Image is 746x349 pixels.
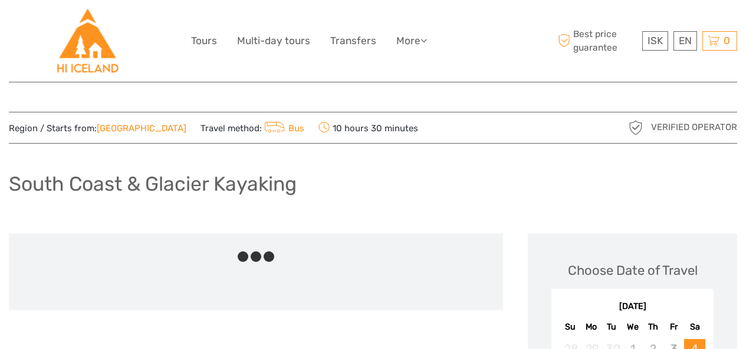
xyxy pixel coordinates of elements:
[9,122,186,135] span: Region / Starts from:
[396,32,427,49] a: More
[663,319,684,335] div: Fr
[626,118,645,137] img: verified_operator_grey_128.png
[651,121,737,134] span: Verified Operator
[262,123,304,134] a: Bus
[555,28,639,54] span: Best price guarantee
[318,119,418,136] span: 10 hours 30 minutes
[9,172,297,196] h1: South Coast & Glacier Kayaking
[237,32,310,49] a: Multi-day tours
[602,319,622,335] div: Tu
[622,319,643,335] div: We
[201,119,304,136] span: Travel method:
[643,319,663,335] div: Th
[684,319,705,335] div: Sa
[551,301,714,313] div: [DATE]
[648,35,663,46] span: ISK
[55,9,120,73] img: Hostelling International
[673,31,697,51] div: EN
[581,319,602,335] div: Mo
[330,32,376,49] a: Transfers
[568,261,698,280] div: Choose Date of Travel
[722,35,732,46] span: 0
[97,123,186,134] a: [GEOGRAPHIC_DATA]
[560,319,580,335] div: Su
[191,32,217,49] a: Tours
